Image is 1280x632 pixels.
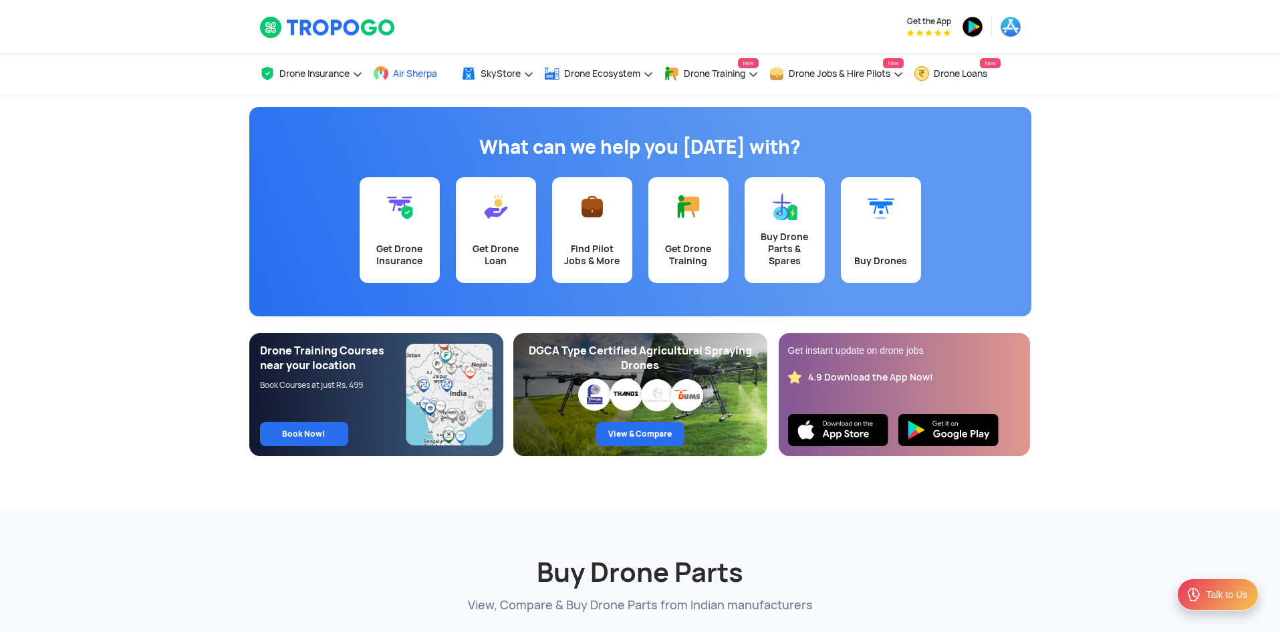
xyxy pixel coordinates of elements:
[279,68,350,79] span: Drone Insurance
[464,243,528,267] div: Get Drone Loan
[849,255,913,267] div: Buy Drones
[481,68,521,79] span: SkyStore
[656,243,721,267] div: Get Drone Training
[360,177,440,283] a: Get Drone Insurance
[260,422,348,446] a: Book Now!
[771,193,798,220] img: Buy Drone Parts & Spares
[962,16,983,37] img: playstore
[544,54,654,94] a: Drone Ecosystem
[675,193,702,220] img: Get Drone Training
[393,68,437,79] span: Air Sherpa
[934,68,987,79] span: Drone Loans
[259,597,1021,613] p: View, Compare & Buy Drone Parts from Indian manufacturers
[1000,16,1021,37] img: appstore
[373,54,451,94] a: Air Sherpa
[368,243,432,267] div: Get Drone Insurance
[564,68,640,79] span: Drone Ecosystem
[1186,587,1202,603] img: ic_Support.svg
[684,68,745,79] span: Drone Training
[260,380,406,391] div: Book Courses at just Rs. 499
[664,54,759,94] a: Drone TrainingNew
[980,58,1000,68] span: New
[1206,588,1247,601] div: Talk to Us
[483,193,509,220] img: Get Drone Loan
[914,54,1001,94] a: Drone LoansNew
[883,58,903,68] span: New
[524,344,757,373] div: DGCA Type Certified Agricultural Spraying Drones
[745,177,825,283] a: Buy Drone Parts & Spares
[596,422,684,446] a: View & Compare
[841,177,921,283] a: Buy Drones
[769,54,904,94] a: Drone Jobs & Hire PilotsNew
[260,344,406,373] div: Drone Training Courses near your location
[560,243,624,267] div: Find Pilot Jobs & More
[907,16,951,27] span: Get the App
[648,177,729,283] a: Get Drone Training
[868,193,894,220] img: Buy Drones
[907,29,950,36] img: App Raking
[788,344,1021,357] div: Get instant update on drone jobs
[259,54,363,94] a: Drone Insurance
[461,54,534,94] a: SkyStore
[738,58,758,68] span: New
[259,134,1021,161] h1: What can we help you [DATE] with?
[456,177,536,283] a: Get Drone Loan
[788,371,801,384] img: star_rating
[898,414,999,446] img: Playstore
[753,231,817,267] div: Buy Drone Parts & Spares
[579,193,606,220] img: Find Pilot Jobs & More
[788,414,888,446] img: Ios
[259,16,396,39] img: TropoGo Logo
[552,177,632,283] a: Find Pilot Jobs & More
[386,193,413,220] img: Get Drone Insurance
[259,523,1021,590] h2: Buy Drone Parts
[808,371,933,384] div: 4.9 Download the App Now!
[789,68,890,79] span: Drone Jobs & Hire Pilots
